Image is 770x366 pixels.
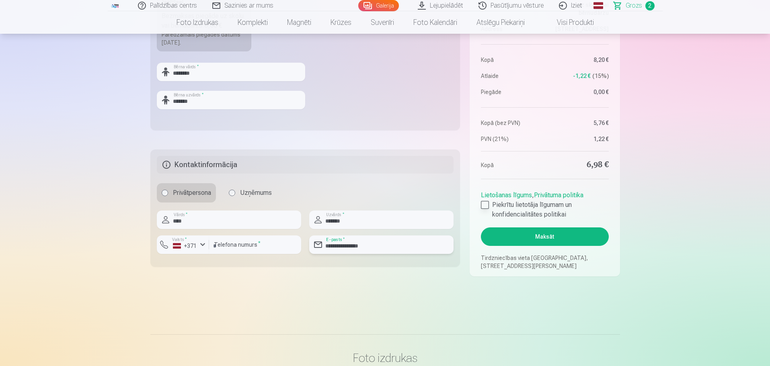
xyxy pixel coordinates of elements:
[549,56,609,64] dd: 8,20 €
[321,11,361,34] a: Krūzes
[549,88,609,96] dd: 0,00 €
[481,88,541,96] dt: Piegāde
[592,72,609,80] span: 15 %
[481,200,608,219] label: Piekrītu lietotāja līgumam un konfidencialitātes politikai
[228,11,277,34] a: Komplekti
[626,1,642,10] span: Grozs
[481,72,541,80] dt: Atlaide
[481,191,532,199] a: Lietošanas līgums
[173,242,197,250] div: +371
[481,227,608,246] button: Maksāt
[467,11,534,34] a: Atslēgu piekariņi
[549,159,609,171] dd: 6,98 €
[481,56,541,64] dt: Kopā
[573,72,591,80] span: -1,22 €
[481,159,541,171] dt: Kopā
[481,135,541,143] dt: PVN (21%)
[157,351,614,365] h3: Foto izdrukas
[534,191,583,199] a: Privātuma politika
[167,11,228,34] a: Foto izdrukas
[645,1,655,10] span: 2
[162,31,247,47] div: Paredzamais piegādes datums [DATE].
[224,183,277,202] label: Uzņēmums
[549,119,609,127] dd: 5,76 €
[162,190,168,196] input: Privātpersona
[534,11,604,34] a: Visi produkti
[277,11,321,34] a: Magnēti
[481,119,541,127] dt: Kopā (bez PVN)
[170,236,189,242] label: Valsts
[481,254,608,270] p: Tirdzniecības vieta [GEOGRAPHIC_DATA], [STREET_ADDRESS][PERSON_NAME]
[229,190,235,196] input: Uzņēmums
[157,183,216,202] label: Privātpersona
[481,187,608,219] div: ,
[111,3,120,8] img: /fa1
[549,135,609,143] dd: 1,22 €
[404,11,467,34] a: Foto kalendāri
[361,11,404,34] a: Suvenīri
[157,235,209,254] button: Valsts*+371
[157,156,454,174] h5: Kontaktinformācija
